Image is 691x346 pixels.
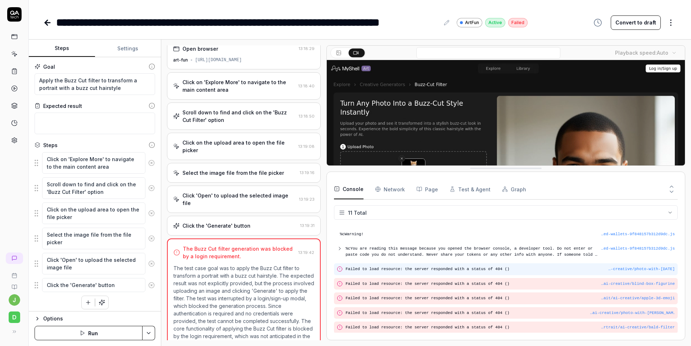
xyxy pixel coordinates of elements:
button: j [9,294,20,306]
button: d [3,306,26,324]
button: …ed-wallets-9f848157b312d9dc.js [601,246,675,252]
div: Playback speed: [615,49,668,56]
div: Click on the upload area to open the file picker [182,139,295,154]
button: Remove step [145,278,158,292]
button: Steps [29,40,95,57]
button: …ait/ai-creative/apple-3d-emoji [601,295,675,301]
time: 13:18:29 [299,46,315,51]
button: Run [35,326,143,340]
div: Click the 'Generate' button [182,222,250,229]
button: Graph [502,179,526,199]
button: Test & Agent [450,179,491,199]
div: art-fun [173,57,188,63]
pre: Failed to load resource: the server responded with a status of 404 () [345,281,675,287]
pre: %cWarning! [340,231,675,237]
button: Settings [95,40,161,57]
button: …ed-wallets-9f848157b312d9dc.js [601,231,675,237]
a: New conversation [6,252,23,264]
div: Suggestions [35,177,155,199]
div: Goal [43,63,55,70]
button: Remove step [145,256,158,271]
div: Click 'Open' to upload the selected image file [182,192,296,207]
time: 13:19:42 [298,250,314,255]
div: Suggestions [35,252,155,275]
div: Suggestions [35,227,155,250]
div: Scroll down to find and click on the 'Buzz Cut Filter' option [182,109,296,124]
div: The Buzz Cut filter generation was blocked by a login requirement. [183,245,295,260]
div: Click on 'Explore More' to navigate to the main content area [182,78,295,94]
button: …rtrait/ai-creative/bald-filter [601,324,675,331]
div: [URL][DOMAIN_NAME] [195,57,242,63]
button: Remove step [145,206,158,220]
button: Options [35,314,155,323]
button: …ai-creative/photo-with-[PERSON_NAME] [588,310,675,316]
pre: %cYou are reading this message because you opened the browser console, a developer tool. Do not e... [345,246,601,258]
time: 13:19:23 [299,197,315,202]
div: Failed [508,18,528,27]
button: Page [416,179,438,199]
a: ArtFun [457,18,482,27]
div: Suggestions [35,278,155,293]
div: Suggestions [35,202,155,224]
pre: Failed to load resource: the server responded with a status of 404 () [345,295,675,301]
button: …-creative/photo-with-[DATE] [608,266,675,272]
time: 13:19:16 [300,170,315,175]
time: 13:19:31 [300,223,315,228]
button: Console [334,179,363,199]
time: 13:18:50 [299,114,315,119]
pre: Failed to load resource: the server responded with a status of 404 () [345,266,675,272]
a: Documentation [3,278,26,290]
button: Convert to draft [611,15,661,30]
div: Select the image file from the file picker [182,169,284,177]
div: Expected result [43,102,82,110]
span: ArtFun [465,19,479,26]
button: Remove step [145,181,158,195]
time: 13:18:40 [298,83,315,88]
div: Steps [43,141,58,149]
button: View version history [589,15,606,30]
div: Options [43,314,155,323]
span: d [9,311,20,323]
div: Active [485,18,505,27]
a: Book a call with us [3,267,26,278]
pre: Failed to load resource: the server responded with a status of 404 () [345,310,675,316]
button: …ai-creative/blind-box-figurine [601,281,675,287]
button: Network [375,179,405,199]
div: Suggestions [35,152,155,174]
div: Open browser [182,45,218,53]
button: Remove step [145,156,158,170]
pre: Failed to load resource: the server responded with a status of 404 () [345,324,675,331]
time: 13:19:08 [298,144,315,149]
button: Remove step [145,231,158,246]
